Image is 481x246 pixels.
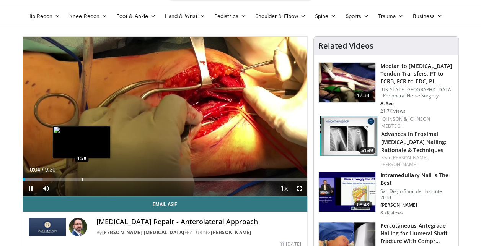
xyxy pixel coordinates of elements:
div: Progress Bar [23,178,307,181]
a: Shoulder & Elbow [251,8,310,24]
p: 21.7K views [380,108,406,114]
a: Email Asif [23,196,307,212]
a: 08:48 Intramedullary Nail is The Best San Diego Shoulder Institute 2018 [PERSON_NAME] 8.7K views [318,172,454,216]
span: / [42,167,44,173]
span: 12:38 [354,92,372,99]
video-js: Video Player [23,37,307,196]
button: Mute [38,181,54,196]
img: Rothman Hand Surgery [29,218,66,236]
a: [PERSON_NAME] [211,229,251,236]
div: Feat. [381,154,452,168]
a: Foot & Ankle [112,8,160,24]
a: Knee Recon [65,8,112,24]
a: [PERSON_NAME] [MEDICAL_DATA] [102,229,184,236]
button: Playback Rate [277,181,292,196]
p: [PERSON_NAME] [380,202,454,208]
p: 8.7K views [380,210,403,216]
a: Sports [341,8,373,24]
h3: Percutaneous Antegrade Nailing for Humeral Shaft Fracture With Compr… [380,222,454,245]
p: [US_STATE][GEOGRAPHIC_DATA] - Peripheral Nerve Surgery [380,87,454,99]
img: image.jpeg [53,126,110,158]
a: Johnson & Johnson MedTech [381,116,430,129]
h3: Intramedullary Nail is The Best [380,172,454,187]
a: Advances in Proximal [MEDICAL_DATA] Nailing: Rationale & Techniques [381,130,447,154]
a: 12:38 Median to [MEDICAL_DATA] Tendon Transfers: PT to ECRB, FCR to EDC, PL … [US_STATE][GEOGRAPH... [318,62,454,114]
span: 0:04 [30,167,40,173]
button: Fullscreen [292,181,307,196]
span: 9:30 [45,167,55,173]
a: Hip Recon [23,8,65,24]
a: [PERSON_NAME] [381,161,417,168]
div: By FEATURING [96,229,301,236]
a: Hand & Wrist [160,8,210,24]
h4: Related Videos [318,41,373,50]
a: 51:39 [320,116,377,156]
h3: Median to [MEDICAL_DATA] Tendon Transfers: PT to ECRB, FCR to EDC, PL … [380,62,454,85]
button: Pause [23,181,38,196]
span: 51:39 [359,147,375,154]
a: Trauma [373,8,408,24]
a: Business [408,8,447,24]
a: Pediatrics [210,8,251,24]
img: 51c79e9b-08d2-4aa9-9189-000d819e3bdb.150x105_q85_crop-smart_upscale.jpg [320,116,377,156]
a: Spine [310,8,341,24]
a: [PERSON_NAME], [391,154,429,161]
img: 304908_0001_1.png.150x105_q85_crop-smart_upscale.jpg [319,63,375,102]
img: 88ed5bdc-a0c7-48b1-80c0-588cbe3a9ce5.150x105_q85_crop-smart_upscale.jpg [319,172,375,212]
h4: [MEDICAL_DATA] Repair - Anterolateral Approach [96,218,301,226]
p: A. Yee [380,100,454,107]
span: 08:48 [354,201,372,209]
img: Avatar [69,218,87,236]
p: San Diego Shoulder Institute 2018 [380,188,454,201]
